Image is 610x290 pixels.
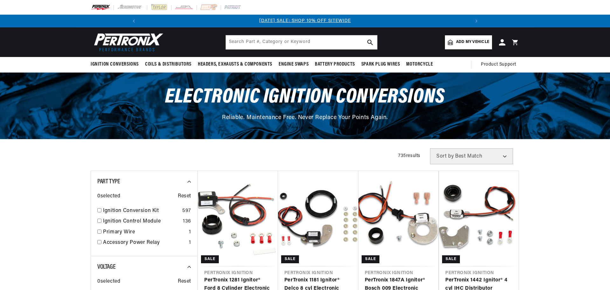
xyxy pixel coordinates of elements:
[361,61,400,68] span: Spark Plug Wires
[75,15,535,27] slideshow-component: Translation missing: en.sections.announcements.announcement_bar
[182,207,191,215] div: 597
[315,61,355,68] span: Battery Products
[97,278,120,286] span: 0 selected
[222,115,388,121] span: Reliable. Maintenance Free. Never Replace Your Points Again.
[145,61,191,68] span: Coils & Distributors
[195,57,275,72] summary: Headers, Exhausts & Components
[312,57,358,72] summary: Battery Products
[398,153,420,158] span: 735 results
[406,61,433,68] span: Motorcycle
[430,148,513,164] select: Sort by
[103,228,186,237] a: Primary Wire
[481,57,519,72] summary: Product Support
[358,57,403,72] summary: Spark Plug Wires
[198,61,272,68] span: Headers, Exhausts & Components
[189,239,191,247] div: 1
[183,217,191,226] div: 136
[456,39,489,45] span: Add my vehicle
[140,18,470,25] div: Announcement
[103,207,180,215] a: Ignition Conversion Kit
[470,15,483,27] button: Translation missing: en.sections.announcements.next_announcement
[436,154,454,159] span: Sort by
[142,57,195,72] summary: Coils & Distributors
[91,31,164,53] img: Pertronix
[165,87,445,108] span: Electronic Ignition Conversions
[259,18,351,23] a: [DATE] SALE: SHOP 10% OFF SITEWIDE
[128,15,140,27] button: Translation missing: en.sections.announcements.previous_announcement
[481,61,516,68] span: Product Support
[97,264,115,270] span: Voltage
[91,61,139,68] span: Ignition Conversions
[279,61,308,68] span: Engine Swaps
[275,57,312,72] summary: Engine Swaps
[103,217,180,226] a: Ignition Control Module
[403,57,436,72] summary: Motorcycle
[178,192,191,201] span: Reset
[363,35,377,49] button: search button
[91,57,142,72] summary: Ignition Conversions
[445,35,492,49] a: Add my vehicle
[226,35,377,49] input: Search Part #, Category or Keyword
[178,278,191,286] span: Reset
[97,179,120,185] span: Part Type
[97,192,120,201] span: 0 selected
[140,18,470,25] div: 1 of 3
[189,228,191,237] div: 1
[103,239,186,247] a: Accessory Power Relay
